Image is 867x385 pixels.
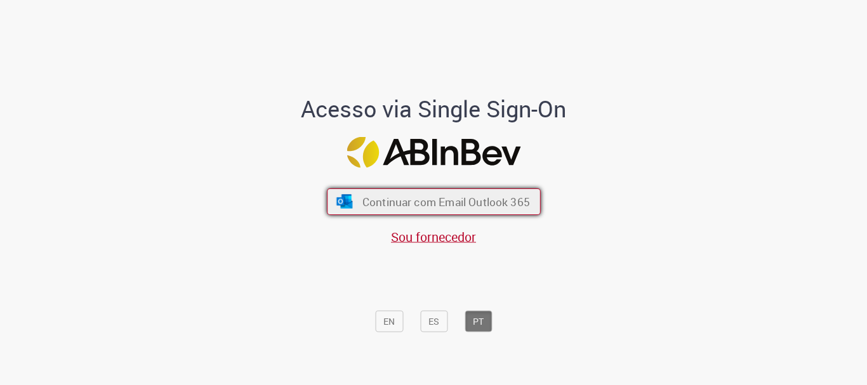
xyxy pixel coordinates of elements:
button: PT [465,311,492,332]
button: ES [420,311,447,332]
a: Sou fornecedor [391,228,476,245]
img: Logo ABInBev [347,137,520,168]
span: Continuar com Email Outlook 365 [362,195,529,209]
button: EN [375,311,403,332]
h1: Acesso via Single Sign-On [258,96,610,122]
button: ícone Azure/Microsoft 360 Continuar com Email Outlook 365 [327,188,541,215]
img: ícone Azure/Microsoft 360 [335,195,354,209]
